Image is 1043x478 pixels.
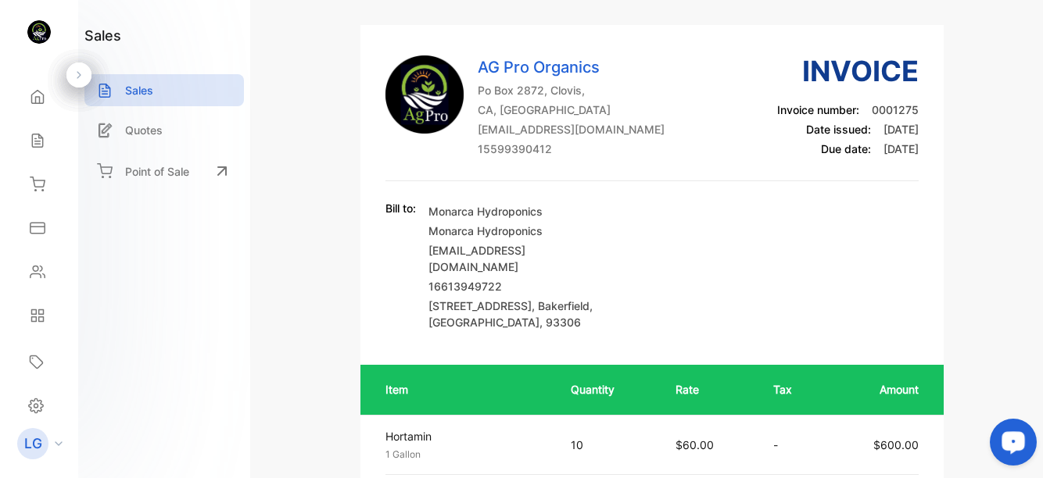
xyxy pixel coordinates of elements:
p: LG [24,433,42,454]
span: $600.00 [873,438,919,451]
p: Bill to: [385,200,416,216]
img: logo [27,20,51,44]
p: [EMAIL_ADDRESS][DOMAIN_NAME] [478,121,665,137]
span: [DATE] [884,142,919,155]
p: Tax [773,381,812,398]
p: 15599390412 [478,141,665,157]
span: Date issued: [806,123,871,136]
p: Hortamin [385,428,543,444]
img: Company Logo [385,55,464,134]
p: Point of Sale [125,163,189,180]
p: Monarca Hydroponics [428,223,608,239]
iframe: LiveChat chat widget [977,412,1043,478]
p: Item [385,381,539,398]
p: Quotes [125,122,163,138]
span: Due date: [821,142,871,155]
span: [STREET_ADDRESS] [428,299,532,312]
span: $60.00 [676,438,714,451]
p: AG Pro Organics [478,55,665,79]
p: Sales [125,82,153,98]
a: Sales [84,74,244,106]
p: 16613949722 [428,278,608,294]
p: Po Box 2872, Clovis, [478,82,665,98]
p: Rate [676,381,742,398]
p: - [773,437,812,453]
p: CA, [GEOGRAPHIC_DATA] [478,102,665,118]
span: [DATE] [884,123,919,136]
span: Invoice number: [777,103,859,116]
p: Monarca Hydroponics [428,203,608,219]
p: Amount [843,381,918,398]
p: Quantity [571,381,644,398]
p: 1 Gallon [385,448,543,462]
span: 0001275 [872,103,919,116]
p: [EMAIL_ADDRESS][DOMAIN_NAME] [428,242,608,275]
h1: sales [84,25,121,46]
a: Quotes [84,114,244,146]
span: , Bakerfield [532,299,590,312]
a: Point of Sale [84,154,244,188]
p: 10 [571,437,644,453]
h3: Invoice [777,50,919,92]
span: , 93306 [539,316,581,329]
